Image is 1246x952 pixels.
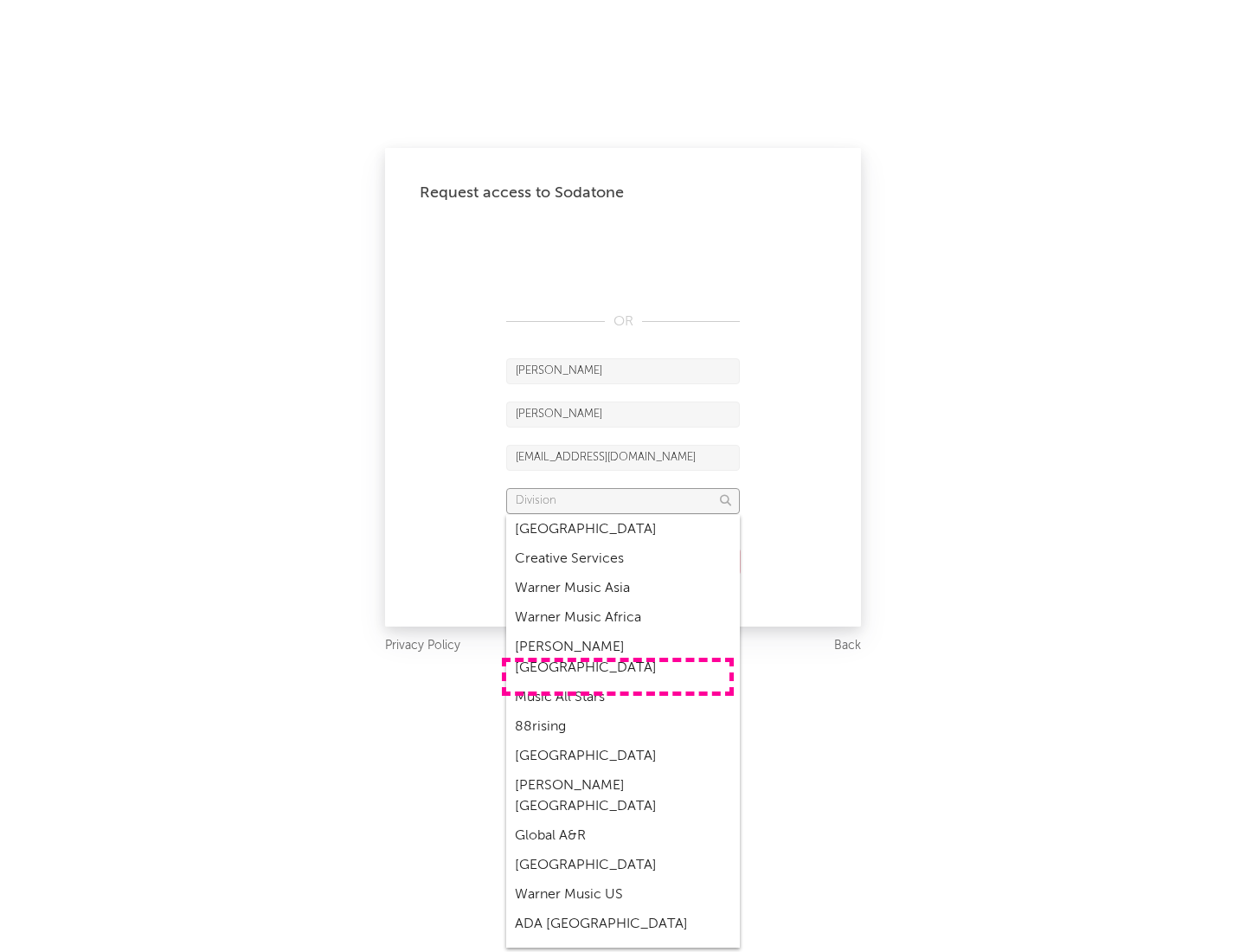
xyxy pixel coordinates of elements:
[506,515,740,544] div: [GEOGRAPHIC_DATA]
[506,574,740,603] div: Warner Music Asia
[506,712,740,742] div: 88rising
[506,544,740,574] div: Creative Services
[834,635,861,657] a: Back
[506,683,740,712] div: Music All Stars
[506,851,740,880] div: [GEOGRAPHIC_DATA]
[506,821,740,851] div: Global A&R
[506,358,740,384] input: First Name
[420,183,826,203] div: Request access to Sodatone
[506,742,740,771] div: [GEOGRAPHIC_DATA]
[506,312,740,332] div: OR
[506,880,740,910] div: Warner Music US
[385,635,460,657] a: Privacy Policy
[506,910,740,939] div: ADA [GEOGRAPHIC_DATA]
[506,488,740,514] input: Division
[506,771,740,821] div: [PERSON_NAME] [GEOGRAPHIC_DATA]
[506,402,740,428] input: Last Name
[506,633,740,683] div: [PERSON_NAME] [GEOGRAPHIC_DATA]
[506,445,740,471] input: Email
[506,603,740,633] div: Warner Music Africa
